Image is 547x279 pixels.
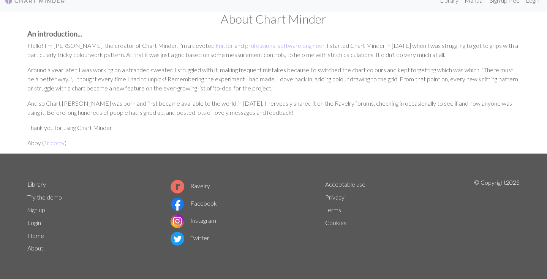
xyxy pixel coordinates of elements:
[27,29,520,38] h3: An introduction...
[27,138,520,147] p: Abby ( )
[27,244,43,252] a: About
[325,219,346,226] a: Cookies
[171,180,184,193] img: Ravelry logo
[27,65,520,93] p: Around a year later, I was working on a stranded sweater. I struggled with it, making frequent mi...
[27,41,520,59] p: Hello! I'm [PERSON_NAME], the creator of Chart Minder. I'm a devoted and . I started Chart Minder...
[27,12,520,26] h2: About Chart Minder
[27,193,62,201] a: Try the demo
[27,181,46,188] a: Library
[245,42,324,49] a: professional software engineer
[171,234,209,241] a: Twitter
[44,139,65,146] a: Tricotry
[216,42,233,49] a: knitter
[171,200,217,207] a: Facebook
[27,123,520,132] p: Thank you for using Chart Minder!
[27,232,44,239] a: Home
[325,206,341,213] a: Terms
[171,232,184,246] img: Twitter logo
[27,206,45,213] a: Sign up
[27,99,520,117] p: And so Chart [PERSON_NAME] was born and first became available to the world in [DATE]. I nervousl...
[171,217,216,224] a: Instagram
[27,219,41,226] a: Login
[325,193,345,201] a: Privacy
[171,197,184,211] img: Facebook logo
[325,181,365,188] a: Acceptable use
[171,214,184,228] img: Instagram logo
[171,182,210,189] a: Ravelry
[474,178,520,255] p: © Copyright 2025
